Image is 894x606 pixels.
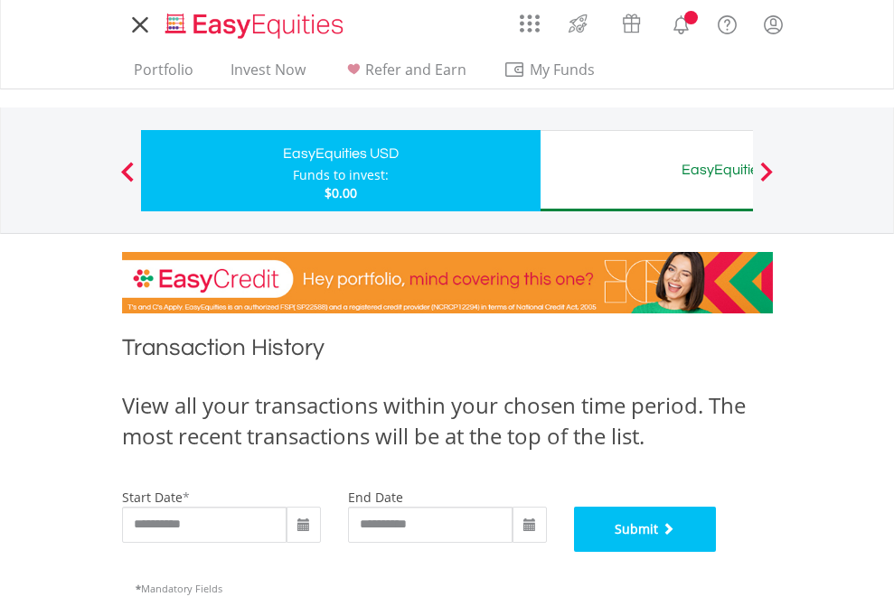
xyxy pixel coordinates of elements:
[704,5,750,41] a: FAQ's and Support
[616,9,646,38] img: vouchers-v2.svg
[520,14,540,33] img: grid-menu-icon.svg
[325,184,357,201] span: $0.00
[122,390,773,452] div: View all your transactions within your chosen time period. The most recent transactions will be a...
[365,60,466,79] span: Refer and Earn
[335,61,474,89] a: Refer and Earn
[503,58,622,81] span: My Funds
[223,61,313,89] a: Invest Now
[127,61,201,89] a: Portfolio
[508,5,551,33] a: AppsGrid
[563,9,593,38] img: thrive-v2.svg
[574,507,717,552] button: Submit
[162,11,351,41] img: EasyEquities_Logo.png
[136,582,222,595] span: Mandatory Fields
[293,166,389,184] div: Funds to invest:
[658,5,704,41] a: Notifications
[750,5,796,44] a: My Profile
[158,5,351,41] a: Home page
[122,252,773,313] img: EasyCredit Promotion Banner
[122,489,183,506] label: start date
[109,171,146,189] button: Previous
[605,5,658,38] a: Vouchers
[748,171,785,189] button: Next
[348,489,403,506] label: end date
[152,141,530,166] div: EasyEquities USD
[122,331,773,372] h1: Transaction History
